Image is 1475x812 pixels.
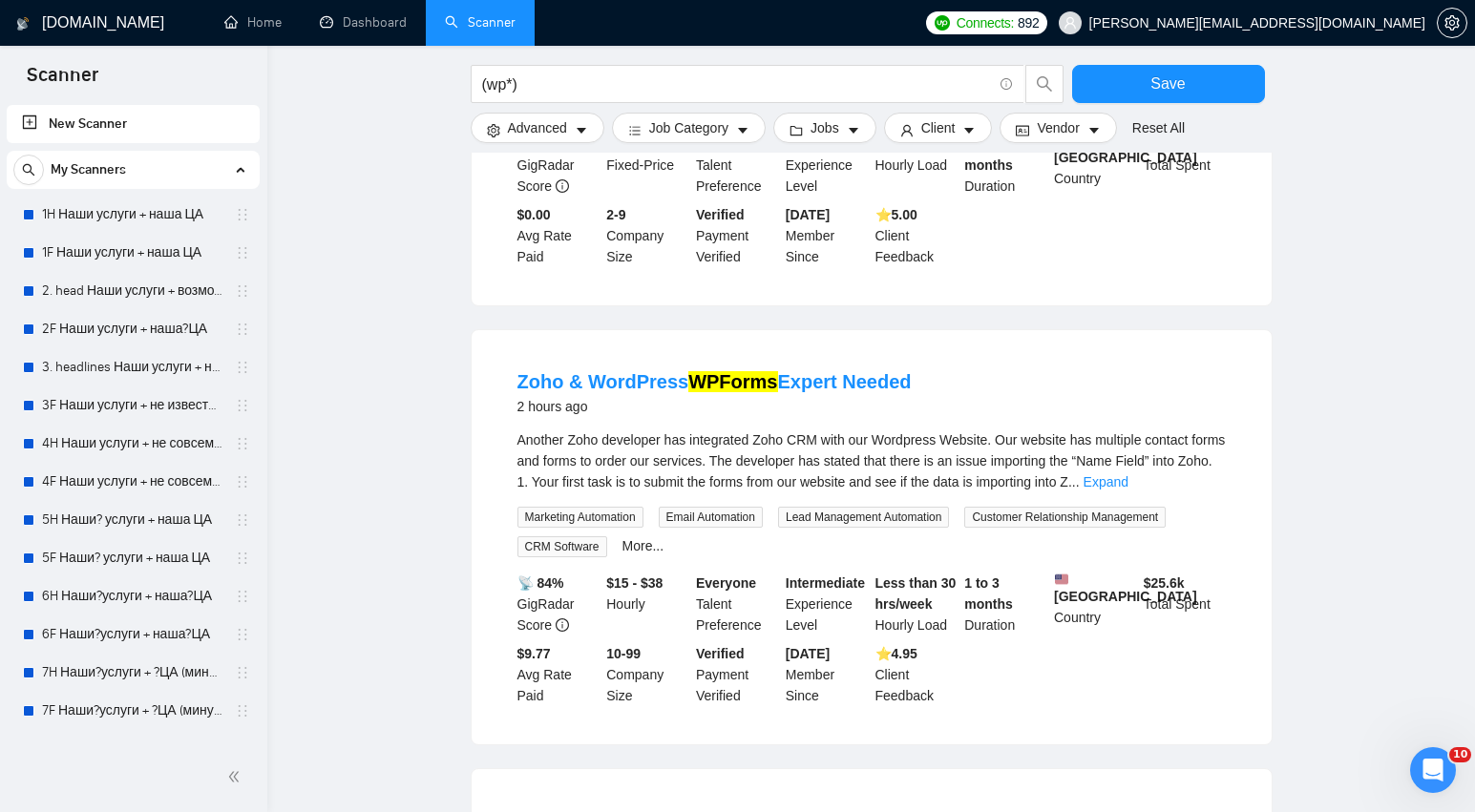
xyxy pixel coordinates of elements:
[1025,65,1064,103] button: search
[1064,16,1077,30] span: user
[786,575,865,591] b: Intermediate
[514,573,603,635] div: GigRadar Score
[482,73,992,96] input: Search Freelance Jobs...
[42,615,223,654] a: 6F Наши?услуги + наша?ЦА
[606,207,625,222] b: 2-9
[696,646,745,661] b: Verified
[42,272,223,310] a: 2. head Наши услуги + возможно наша ЦА
[42,348,223,386] a: 3. headlines Наши услуги + не известна ЦА (минус наша ЦА)
[235,589,250,604] span: holder
[962,123,976,137] span: caret-down
[517,575,564,591] b: 📡 84%
[42,692,223,730] a: 7F Наши?услуги + ?ЦА (минус наша ЦА)
[42,501,223,539] a: 5H Наши? услуги + наша ЦА
[514,204,603,267] div: Avg Rate Paid
[16,9,30,39] img: logo
[935,15,950,31] img: upwork-logo.png
[847,123,860,137] span: caret-down
[688,371,777,392] mark: WPForms
[1084,474,1128,489] a: Expand
[1054,573,1197,604] b: [GEOGRAPHIC_DATA]
[875,575,957,612] b: Less than 30 hrs/week
[227,767,246,786] span: double-left
[514,134,603,197] div: GigRadar Score
[649,117,728,138] span: Job Category
[696,207,745,222] b: Verified
[782,643,872,706] div: Member Since
[42,196,223,234] a: 1H Наши услуги + наша ЦА
[51,151,126,189] span: My Scanners
[235,360,250,375] span: holder
[1144,575,1185,591] b: $ 25.6k
[471,113,604,143] button: settingAdvancedcaret-down
[957,12,1014,33] span: Connects:
[1449,747,1471,762] span: 10
[42,310,223,348] a: 2F Наши услуги + наша?ЦА
[875,646,917,661] b: ⭐️ 4.95
[7,105,260,143] li: New Scanner
[13,155,44,185] button: search
[964,575,1013,612] b: 1 to 3 months
[517,536,607,557] span: CRM Software
[964,507,1166,528] span: Customer Relationship Management
[1026,75,1063,93] span: search
[42,654,223,692] a: 7H Наши?услуги + ?ЦА (минус наша ЦА)
[872,643,961,706] div: Client Feedback
[42,463,223,501] a: 4F Наши услуги + не совсем наша ЦА (минус наша ЦА)
[606,575,663,591] b: $15 - $38
[900,123,914,137] span: user
[692,204,782,267] div: Payment Verified
[224,14,282,31] a: homeHome
[235,474,250,489] span: holder
[1438,15,1466,31] span: setting
[235,283,250,299] span: holder
[778,507,949,528] span: Lead Management Automation
[235,322,250,337] span: holder
[517,429,1226,492] div: Another Zoho developer has integrated Zoho CRM with our Wordpress Website. Our website has multip...
[960,134,1050,197] div: Duration
[628,123,642,137] span: bars
[811,117,839,138] span: Jobs
[602,204,692,267] div: Company Size
[445,14,516,31] a: searchScanner
[1437,15,1467,31] a: setting
[575,123,588,137] span: caret-down
[782,134,872,197] div: Experience Level
[1055,573,1068,586] img: 🇺🇸
[42,730,223,768] a: SaaS (NEW)
[517,371,912,392] a: Zoho & WordPressWPFormsExpert Needed
[235,512,250,528] span: holder
[602,134,692,197] div: Fixed-Price
[556,179,569,193] span: info-circle
[1000,113,1116,143] button: idcardVendorcaret-down
[1068,474,1080,489] span: ...
[556,618,569,632] span: info-circle
[517,646,551,661] b: $9.77
[42,539,223,577] a: 5F Наши? услуги + наша ЦА
[786,207,830,222] b: [DATE]
[487,123,500,137] span: setting
[872,573,961,635] div: Hourly Load
[517,395,912,418] div: 2 hours ago
[736,123,749,137] span: caret-down
[517,207,551,222] b: $0.00
[1087,123,1101,137] span: caret-down
[14,163,43,177] span: search
[1001,78,1013,91] span: info-circle
[508,117,567,138] span: Advanced
[612,113,766,143] button: barsJob Categorycaret-down
[782,573,872,635] div: Experience Level
[235,207,250,222] span: holder
[782,204,872,267] div: Member Since
[773,113,876,143] button: folderJobscaret-down
[320,14,407,31] a: dashboardDashboard
[884,113,993,143] button: userClientcaret-down
[235,436,250,451] span: holder
[692,134,782,197] div: Talent Preference
[42,386,223,425] a: 3F Наши услуги + не известна ЦА (минус наша ЦА)
[42,425,223,463] a: 4H Наши услуги + не совсем наша ЦА (минус наша ЦА)
[235,665,250,680] span: holder
[1437,8,1467,38] button: setting
[11,61,114,101] span: Scanner
[1140,134,1230,197] div: Total Spent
